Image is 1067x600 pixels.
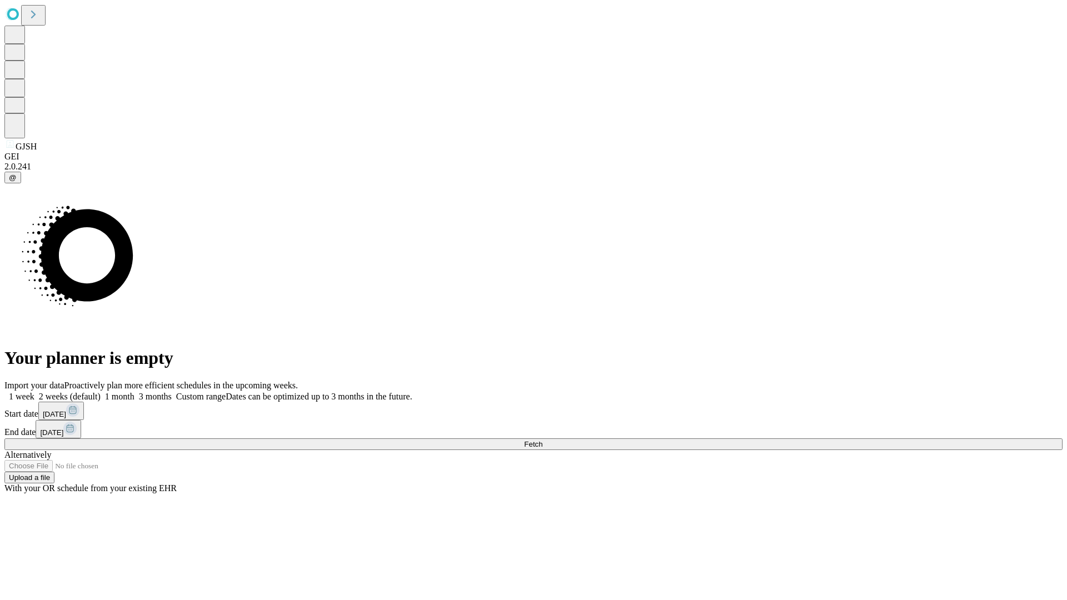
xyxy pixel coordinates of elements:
div: Start date [4,402,1063,420]
span: Alternatively [4,450,51,459]
span: With your OR schedule from your existing EHR [4,483,177,493]
span: Proactively plan more efficient schedules in the upcoming weeks. [64,381,298,390]
span: Dates can be optimized up to 3 months in the future. [226,392,412,401]
span: 3 months [139,392,172,401]
button: Upload a file [4,472,54,483]
div: GEI [4,152,1063,162]
span: 1 week [9,392,34,401]
span: GJSH [16,142,37,151]
span: Custom range [176,392,226,401]
span: Import your data [4,381,64,390]
div: End date [4,420,1063,438]
button: [DATE] [38,402,84,420]
button: [DATE] [36,420,81,438]
span: [DATE] [40,428,63,437]
span: @ [9,173,17,182]
button: Fetch [4,438,1063,450]
span: [DATE] [43,410,66,418]
div: 2.0.241 [4,162,1063,172]
span: Fetch [524,440,542,448]
span: 2 weeks (default) [39,392,101,401]
button: @ [4,172,21,183]
h1: Your planner is empty [4,348,1063,368]
span: 1 month [105,392,134,401]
